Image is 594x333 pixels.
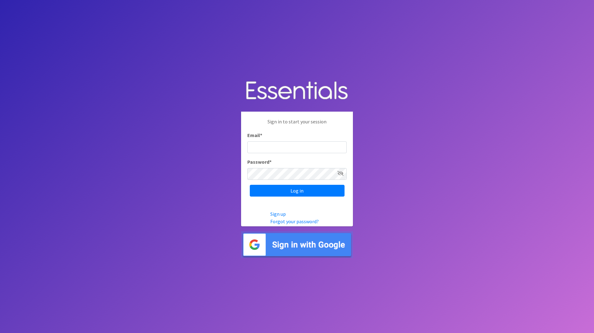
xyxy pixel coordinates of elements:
[247,118,347,131] p: Sign in to start your session
[241,231,353,258] img: Sign in with Google
[247,131,262,139] label: Email
[250,185,345,197] input: Log in
[241,75,353,107] img: Human Essentials
[269,159,272,165] abbr: required
[260,132,262,138] abbr: required
[270,211,286,217] a: Sign up
[247,158,272,166] label: Password
[270,218,319,224] a: Forgot your password?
